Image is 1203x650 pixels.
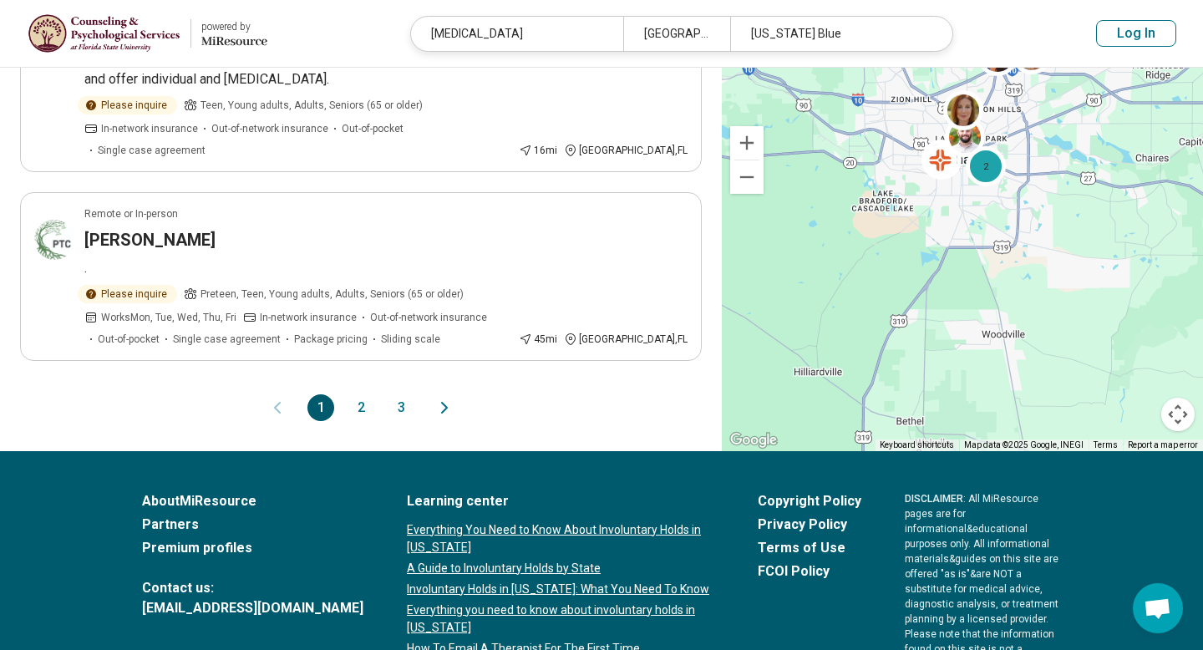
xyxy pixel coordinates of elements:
[730,17,942,51] div: [US_STATE] Blue
[84,206,178,221] p: Remote or In-person
[142,578,363,598] span: Contact us:
[1133,583,1183,633] div: Open chat
[84,228,216,251] h3: [PERSON_NAME]
[142,598,363,618] a: [EMAIL_ADDRESS][DOMAIN_NAME]
[101,121,198,136] span: In-network insurance
[519,332,557,347] div: 45 mi
[211,121,328,136] span: Out-of-network insurance
[27,13,267,53] a: Florida State Universitypowered by
[905,493,963,505] span: DISCLAIMER
[564,143,688,158] div: [GEOGRAPHIC_DATA] , FL
[142,491,363,511] a: AboutMiResource
[388,394,414,421] button: 3
[78,96,177,114] div: Please inquire
[370,310,487,325] span: Out-of-network insurance
[434,394,454,421] button: Next page
[730,160,764,194] button: Zoom out
[880,439,954,451] button: Keyboard shortcuts
[407,560,714,577] a: A Guide to Involuntary Holds by State
[294,332,368,347] span: Package pricing
[84,49,688,89] p: I have extensive experience with trauma, addictions, anxiety and [MEDICAL_DATA]. I am EMDR traine...
[78,285,177,303] div: Please inquire
[173,332,281,347] span: Single case agreement
[342,121,404,136] span: Out-of-pocket
[726,429,781,451] img: Google
[1096,20,1176,47] button: Log In
[348,394,374,421] button: 2
[98,332,160,347] span: Out-of-pocket
[964,440,1084,449] span: Map data ©2025 Google, INEGI
[407,521,714,556] a: Everything You Need to Know About Involuntary Holds in [US_STATE]
[407,602,714,637] a: Everything you need to know about involuntary holds in [US_STATE]
[564,332,688,347] div: [GEOGRAPHIC_DATA] , FL
[101,310,236,325] span: Works Mon, Tue, Wed, Thu, Fri
[730,126,764,160] button: Zoom in
[411,17,623,51] div: [MEDICAL_DATA]
[307,394,334,421] button: 1
[200,287,464,302] span: Preteen, Teen, Young adults, Adults, Seniors (65 or older)
[966,146,1006,186] div: 2
[519,143,557,158] div: 16 mi
[142,538,363,558] a: Premium profiles
[84,258,688,278] p: .
[758,491,861,511] a: Copyright Policy
[407,581,714,598] a: Involuntary Holds in [US_STATE]: What You Need To Know
[623,17,729,51] div: [GEOGRAPHIC_DATA], [GEOGRAPHIC_DATA]
[201,19,267,34] div: powered by
[267,394,287,421] button: Previous page
[28,13,180,53] img: Florida State University
[407,491,714,511] a: Learning center
[1161,398,1195,431] button: Map camera controls
[260,310,357,325] span: In-network insurance
[758,538,861,558] a: Terms of Use
[758,515,861,535] a: Privacy Policy
[1094,440,1118,449] a: Terms (opens in new tab)
[1128,440,1198,449] a: Report a map error
[98,143,206,158] span: Single case agreement
[142,515,363,535] a: Partners
[381,332,440,347] span: Sliding scale
[726,429,781,451] a: Open this area in Google Maps (opens a new window)
[758,561,861,581] a: FCOI Policy
[200,98,423,113] span: Teen, Young adults, Adults, Seniors (65 or older)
